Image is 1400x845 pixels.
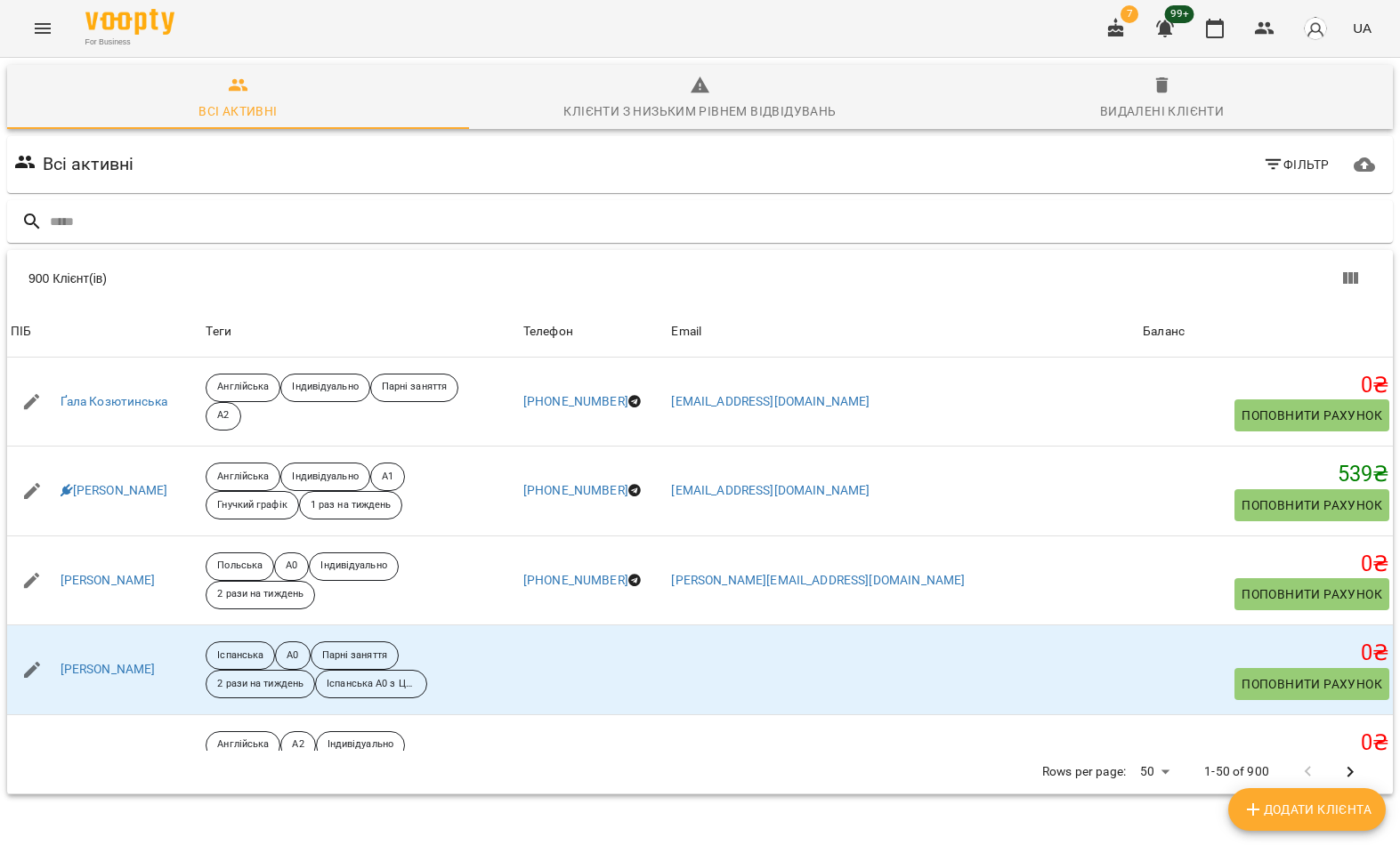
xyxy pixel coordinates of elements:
button: Поповнити рахунок [1234,399,1389,431]
div: Table Toolbar [7,250,1393,307]
span: Поповнити рахунок [1242,673,1382,695]
img: avatar_s.png [1303,16,1328,41]
p: Англійська [217,380,269,395]
img: Voopty Logo [85,9,174,35]
div: Англійська [206,731,280,760]
div: Видалені клієнти [1100,101,1224,122]
h5: 0 ₴ [1143,640,1389,667]
div: A0 [274,552,309,581]
p: 2 рази на тиждень [217,677,303,692]
div: Клієнти з низьким рівнем відвідувань [563,101,836,122]
button: Показати колонки [1329,257,1372,300]
div: Польська [206,552,274,581]
div: Індивідуально [280,374,369,402]
div: Баланс [1143,321,1185,342]
p: Іспанська [217,648,263,664]
h5: 0 ₴ [1143,729,1389,757]
a: [PHONE_NUMBER] [523,394,628,408]
div: 900 Клієнт(ів) [28,270,718,287]
div: 2 рази на тиждень [206,581,315,609]
p: A2 [292,737,303,752]
button: Next Page [1329,751,1372,793]
span: ПІБ [11,321,198,342]
p: A2 [217,408,229,423]
button: Додати клієнта [1228,788,1386,831]
span: Поповнити рахунок [1242,495,1382,516]
a: [PERSON_NAME] [61,572,156,590]
div: Всі активні [198,101,277,122]
h5: 0 ₴ [1143,551,1389,578]
div: Парні заняття [370,374,458,402]
button: Фільтр [1256,149,1337,181]
div: Англійська [206,463,280,491]
div: Англійська [206,374,280,402]
div: Email [671,321,701,342]
p: Індивідуально [320,559,386,574]
button: Поповнити рахунок [1234,578,1389,610]
p: 1 раз на тиждень [311,498,392,513]
div: Індивідуально [309,552,398,581]
div: Sort [11,321,31,342]
a: [PERSON_NAME][EMAIL_ADDRESS][DOMAIN_NAME] [671,573,965,587]
div: A2 [206,402,240,431]
span: Поповнити рахунок [1242,583,1382,605]
h5: 0 ₴ [1143,372,1389,399]
p: Англійська [217,470,269,485]
p: Іспанська А0 з Цигановою - пара [327,677,416,692]
a: [EMAIL_ADDRESS][DOMAIN_NAME] [671,394,870,408]
div: 50 [1133,759,1176,785]
a: [EMAIL_ADDRESS][DOMAIN_NAME] [671,483,870,497]
span: For Business [85,36,174,48]
p: Парні заняття [382,380,447,395]
h5: 539 ₴ [1143,461,1389,488]
a: [PERSON_NAME] [61,482,168,500]
div: Іспанська [206,641,275,670]
div: ПІБ [11,321,31,342]
span: 99+ [1165,5,1194,23]
p: Польська [217,559,263,574]
div: Sort [523,321,573,342]
button: Поповнити рахунок [1234,489,1389,521]
div: 1 раз на тиждень [299,491,403,519]
p: Англійська [217,737,269,752]
p: 1-50 of 900 [1204,763,1269,781]
p: A1 [382,470,393,485]
div: Телефон [523,321,573,342]
span: Баланс [1143,321,1389,342]
div: Теги [206,321,515,342]
div: 2 рази на тиждень [206,670,315,698]
div: Парні заняття [311,641,399,670]
p: Rows per page: [1042,763,1126,781]
p: Індивідуально [292,470,358,485]
div: A2 [280,731,315,760]
div: Sort [671,321,701,342]
div: A1 [370,463,405,491]
span: 7 [1121,5,1138,23]
button: UA [1346,12,1379,44]
button: Menu [21,7,64,50]
div: Іспанська А0 з Цигановою - пара [315,670,427,698]
div: Індивідуально [316,731,405,760]
span: UA [1353,19,1372,37]
span: Телефон [523,321,665,342]
h6: Всі активні [43,150,134,178]
span: Поповнити рахунок [1242,405,1382,426]
span: Email [671,321,1136,342]
a: Ґала Козютинська [61,393,167,411]
a: [PERSON_NAME] [61,661,156,679]
p: Парні заняття [322,648,387,664]
div: Індивідуально [280,463,369,491]
p: A0 [286,559,297,574]
span: Фільтр [1263,154,1330,175]
p: Індивідуально [328,737,393,752]
p: Гнучкий графік [217,498,287,513]
a: [PHONE_NUMBER] [523,573,628,587]
div: Sort [1143,321,1185,342]
span: Додати клієнта [1242,799,1372,820]
p: 2 рази на тиждень [217,587,303,602]
p: A0 [287,648,298,664]
div: A0 [275,641,310,670]
button: Поповнити рахунок [1234,668,1389,700]
a: [PHONE_NUMBER] [523,483,628,497]
p: Індивідуально [292,380,358,395]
